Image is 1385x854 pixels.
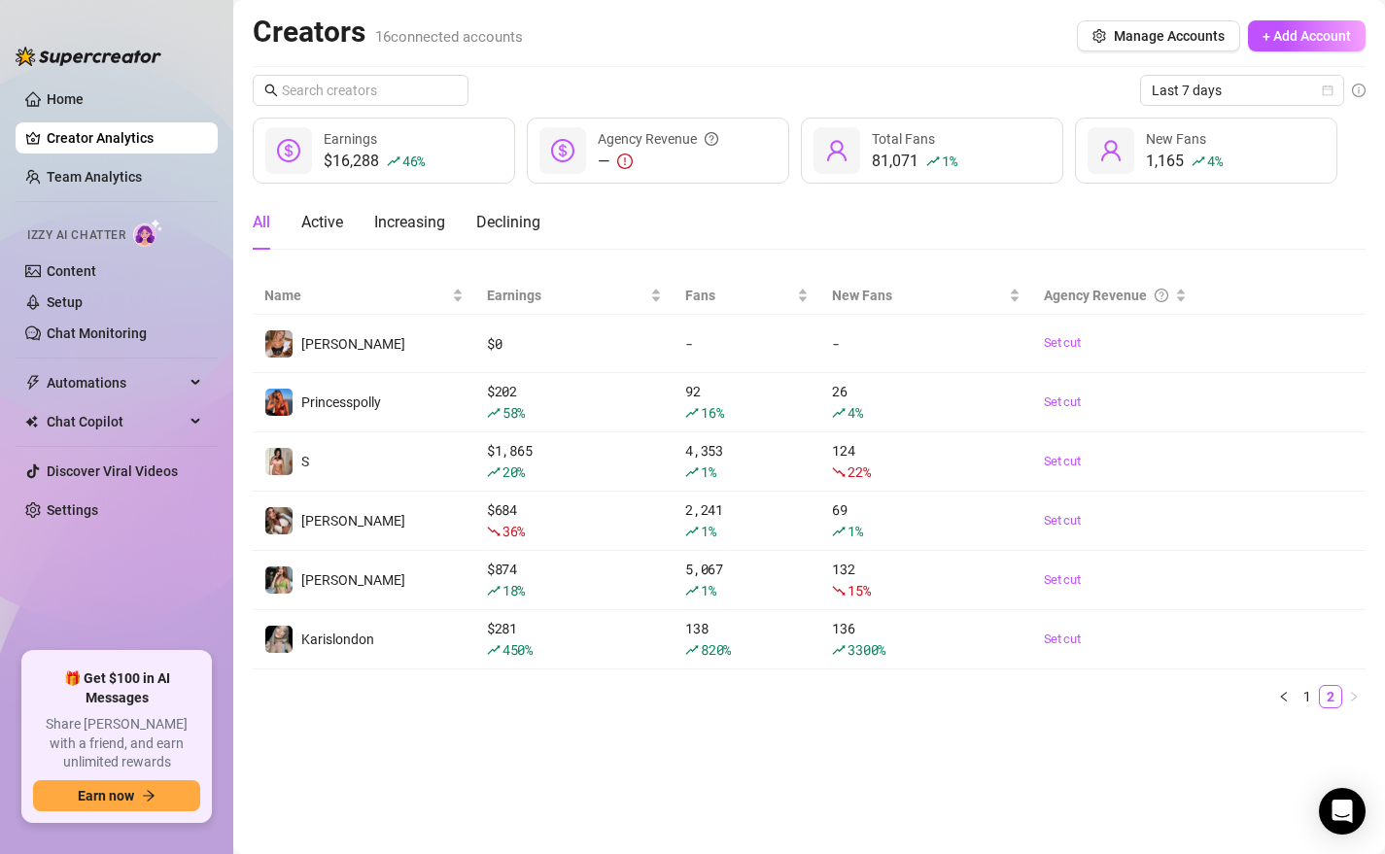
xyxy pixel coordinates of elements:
[277,139,300,162] span: dollar-circle
[1044,452,1188,471] a: Set cut
[487,285,646,306] span: Earnings
[502,640,533,659] span: 450 %
[872,150,956,173] div: 81,071
[685,618,809,661] div: 138
[1146,150,1222,173] div: 1,165
[47,91,84,107] a: Home
[487,584,501,598] span: rise
[487,618,662,661] div: $ 281
[487,381,662,424] div: $ 202
[1044,285,1172,306] div: Agency Revenue
[301,394,381,410] span: Princesspolly
[47,406,185,437] span: Chat Copilot
[487,465,501,479] span: rise
[1207,152,1222,170] span: 4 %
[1322,85,1333,96] span: calendar
[832,381,1020,424] div: 26
[301,632,374,647] span: Karislondon
[1146,131,1206,147] span: New Fans
[476,211,540,234] div: Declining
[1278,691,1290,702] span: left
[502,581,525,599] span: 18 %
[301,454,309,469] span: S
[25,375,41,391] span: thunderbolt
[1044,570,1188,590] a: Set cut
[926,154,940,168] span: rise
[701,462,715,481] span: 1 %
[685,643,699,657] span: rise
[1342,685,1366,708] li: Next Page
[133,219,163,247] img: AI Chatter
[374,211,445,234] div: Increasing
[832,584,846,598] span: fall
[832,465,846,479] span: fall
[598,128,718,150] div: Agency Revenue
[265,507,293,534] img: Kelly
[832,406,846,420] span: rise
[1272,685,1296,708] li: Previous Page
[685,499,809,542] div: 2,241
[387,154,400,168] span: rise
[265,566,293,594] img: Shary
[1320,686,1341,707] a: 2
[942,152,956,170] span: 1 %
[701,522,715,540] span: 1 %
[832,525,846,538] span: rise
[685,584,699,598] span: rise
[502,522,525,540] span: 36 %
[551,139,574,162] span: dollar-circle
[27,226,125,245] span: Izzy AI Chatter
[1099,139,1123,162] span: user
[832,643,846,657] span: rise
[685,285,793,306] span: Fans
[502,462,525,481] span: 20 %
[301,211,343,234] div: Active
[848,522,862,540] span: 1 %
[487,333,662,355] div: $ 0
[1348,691,1360,702] span: right
[1044,511,1188,530] a: Set cut
[1155,285,1168,306] span: question-circle
[487,525,501,538] span: fall
[475,277,674,315] th: Earnings
[685,559,809,601] div: 5,067
[701,403,723,422] span: 16 %
[1352,84,1366,97] span: info-circle
[324,131,377,147] span: Earnings
[872,131,935,147] span: Total Fans
[253,277,475,315] th: Name
[832,499,1020,542] div: 69
[848,640,885,659] span: 3300 %
[47,463,178,479] a: Discover Viral Videos
[832,285,1004,306] span: New Fans
[701,640,731,659] span: 820 %
[1342,685,1366,708] button: right
[705,128,718,150] span: question-circle
[1248,20,1366,51] button: + Add Account
[848,462,870,481] span: 22 %
[1044,333,1188,353] a: Set cut
[848,403,862,422] span: 4 %
[832,618,1020,661] div: 136
[832,333,1020,355] div: -
[1319,685,1342,708] li: 2
[1044,393,1188,412] a: Set cut
[1077,20,1240,51] button: Manage Accounts
[265,330,293,358] img: Vicky
[253,211,270,234] div: All
[265,389,293,416] img: Princesspolly
[47,325,147,341] a: Chat Monitoring
[301,572,405,588] span: [PERSON_NAME]
[265,626,293,653] img: Karislondon
[324,150,425,173] div: $16,288
[253,14,523,51] h2: Creators
[47,367,185,398] span: Automations
[685,333,809,355] div: -
[264,285,448,306] span: Name
[487,440,662,483] div: $ 1,865
[33,715,200,772] span: Share [PERSON_NAME] with a friend, and earn unlimited rewards
[78,788,134,803] span: Earn now
[265,448,293,475] img: S
[47,294,83,310] a: Setup
[1263,28,1351,44] span: + Add Account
